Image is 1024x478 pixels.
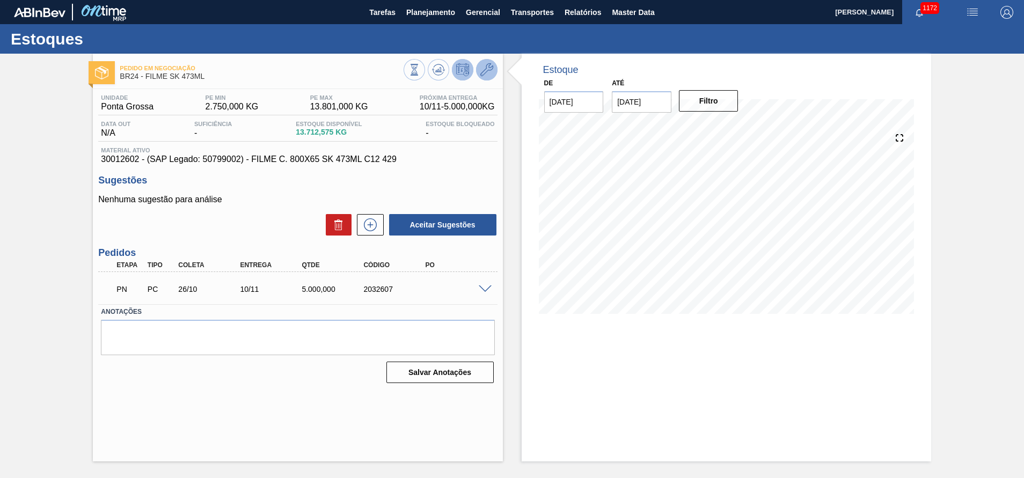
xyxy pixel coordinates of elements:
div: - [423,121,497,138]
div: 5.000,000 [299,285,368,293]
div: 26/10/2025 [175,285,245,293]
span: Suficiência [194,121,232,127]
div: Excluir Sugestões [320,214,352,236]
img: userActions [966,6,979,19]
div: 10/11/2025 [237,285,306,293]
div: Qtde [299,261,368,269]
span: Estoque Disponível [296,121,362,127]
span: Transportes [511,6,554,19]
img: Logout [1000,6,1013,19]
span: Material ativo [101,147,494,153]
div: Etapa [114,261,146,269]
span: Gerencial [466,6,500,19]
button: Atualizar Gráfico [428,59,449,80]
div: Nova sugestão [352,214,384,236]
p: Nenhuma sugestão para análise [98,195,497,204]
h1: Estoques [11,33,201,45]
button: Desprogramar Estoque [452,59,473,80]
label: Anotações [101,304,494,320]
span: 2.750,000 KG [206,102,259,112]
img: TNhmsLtSVTkK8tSr43FrP2fwEKptu5GPRR3wAAAABJRU5ErkJggg== [14,8,65,17]
span: Relatórios [565,6,601,19]
span: 13.801,000 KG [310,102,368,112]
span: 13.712,575 KG [296,128,362,136]
span: Estoque Bloqueado [426,121,494,127]
div: Código [361,261,430,269]
input: dd/mm/yyyy [612,91,671,113]
div: - [192,121,235,138]
div: Pedido em Negociação [114,277,146,301]
div: Estoque [543,64,579,76]
span: Tarefas [369,6,396,19]
div: Coleta [175,261,245,269]
img: Ícone [95,66,108,79]
label: Até [612,79,624,87]
button: Ir ao Master Data / Geral [476,59,498,80]
input: dd/mm/yyyy [544,91,604,113]
span: 10/11 - 5.000,000 KG [420,102,495,112]
span: PE MIN [206,94,259,101]
h3: Sugestões [98,175,497,186]
span: Pedido em Negociação [120,65,403,71]
div: PO [422,261,492,269]
h3: Pedidos [98,247,497,259]
span: Data out [101,121,130,127]
div: Aceitar Sugestões [384,213,498,237]
span: 30012602 - (SAP Legado: 50799002) - FILME C. 800X65 SK 473ML C12 429 [101,155,494,164]
p: PN [116,285,143,293]
div: N/A [98,121,133,138]
div: 2032607 [361,285,430,293]
span: Ponta Grossa [101,102,153,112]
span: Master Data [612,6,654,19]
span: BR24 - FILME SK 473ML [120,72,403,80]
span: PE MAX [310,94,368,101]
label: De [544,79,553,87]
div: Pedido de Compra [145,285,177,293]
div: Tipo [145,261,177,269]
span: 1172 [920,2,939,14]
span: Unidade [101,94,153,101]
button: Notificações [902,5,937,20]
button: Salvar Anotações [386,362,494,383]
button: Aceitar Sugestões [389,214,496,236]
div: Entrega [237,261,306,269]
button: Filtro [679,90,738,112]
span: Próxima Entrega [420,94,495,101]
span: Planejamento [406,6,455,19]
button: Visão Geral dos Estoques [404,59,425,80]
